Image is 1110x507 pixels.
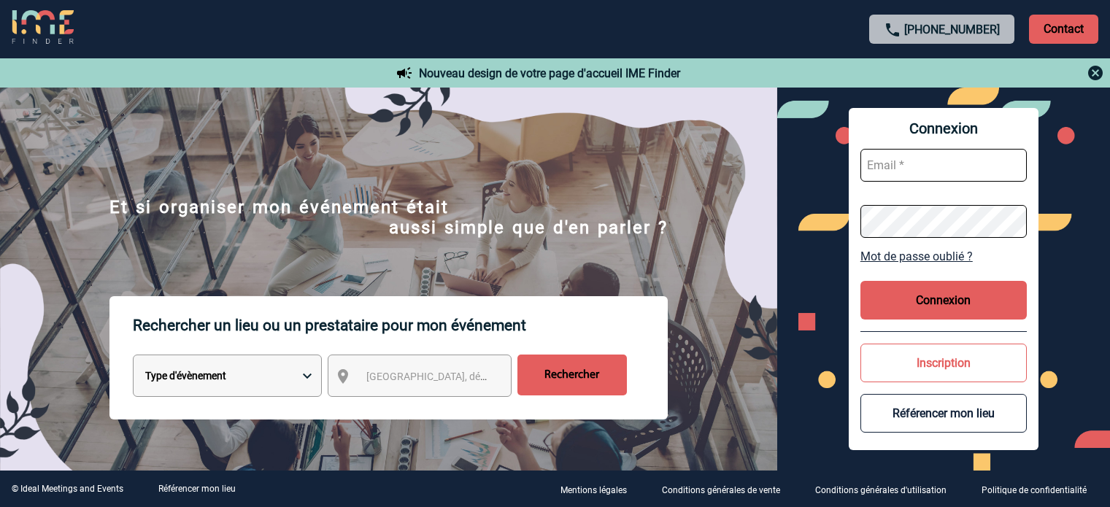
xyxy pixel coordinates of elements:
[860,120,1027,137] span: Connexion
[860,281,1027,320] button: Connexion
[366,371,569,382] span: [GEOGRAPHIC_DATA], département, région...
[860,344,1027,382] button: Inscription
[650,482,803,496] a: Conditions générales de vente
[884,21,901,39] img: call-24-px.png
[860,249,1027,263] a: Mot de passe oublié ?
[982,485,1087,495] p: Politique de confidentialité
[158,484,236,494] a: Référencer mon lieu
[970,482,1110,496] a: Politique de confidentialité
[549,482,650,496] a: Mentions légales
[1029,15,1098,44] p: Contact
[815,485,947,495] p: Conditions générales d'utilisation
[860,394,1027,433] button: Référencer mon lieu
[517,355,627,395] input: Rechercher
[904,23,1000,36] a: [PHONE_NUMBER]
[560,485,627,495] p: Mentions légales
[860,149,1027,182] input: Email *
[803,482,970,496] a: Conditions générales d'utilisation
[133,296,668,355] p: Rechercher un lieu ou un prestataire pour mon événement
[12,484,123,494] div: © Ideal Meetings and Events
[662,485,780,495] p: Conditions générales de vente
